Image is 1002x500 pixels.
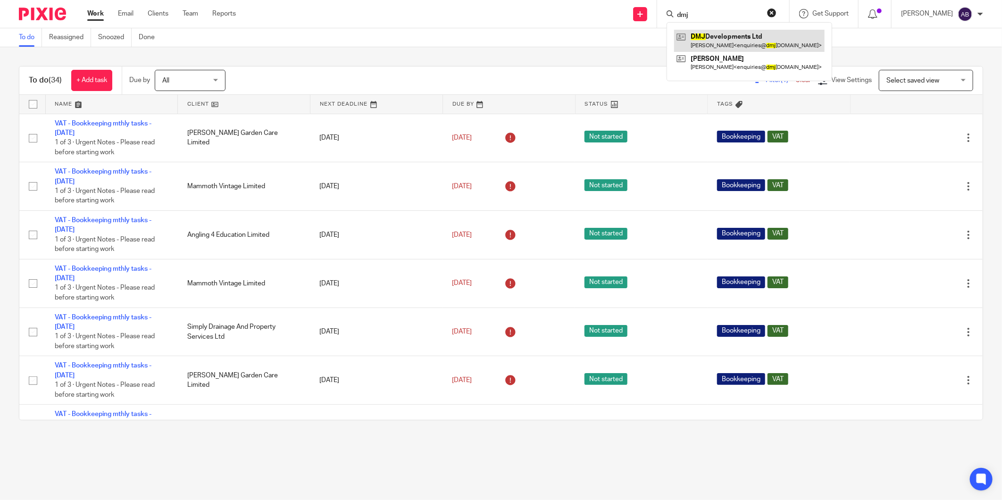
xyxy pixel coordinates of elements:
span: All [162,77,169,84]
a: To do [19,28,42,47]
span: 1 of 3 · Urgent Notes - Please read before starting work [55,188,155,204]
span: VAT [768,179,788,191]
span: 1 of 3 · Urgent Notes - Please read before starting work [55,333,155,350]
span: Not started [584,179,627,191]
span: VAT [768,131,788,142]
img: Pixie [19,8,66,20]
td: Mammoth Vintage Limited [178,162,310,211]
span: [DATE] [452,134,472,141]
p: [PERSON_NAME] [901,9,953,18]
td: [DATE] [310,259,443,308]
span: Bookkeeping [717,276,765,288]
a: VAT - Bookkeeping mthly tasks - [DATE] [55,120,151,136]
span: 1 of 3 · Urgent Notes - Please read before starting work [55,382,155,398]
td: [DATE] [310,114,443,162]
td: Mammoth Vintage Limited [178,259,310,308]
span: Not started [584,228,627,240]
a: Done [139,28,162,47]
a: VAT - Bookkeeping mthly tasks - [DATE] [55,362,151,378]
td: Angling 4 Education Limited [178,211,310,259]
td: [DATE] [310,405,443,453]
span: [DATE] [452,280,472,287]
span: Not started [584,325,627,337]
a: Reassigned [49,28,91,47]
a: VAT - Bookkeeping mthly tasks - [DATE] [55,217,151,233]
span: 1 of 3 · Urgent Notes - Please read before starting work [55,139,155,156]
a: VAT - Bookkeeping mthly tasks - [DATE] [55,314,151,330]
a: Snoozed [98,28,132,47]
span: [DATE] [452,377,472,383]
p: Due by [129,75,150,85]
span: Not started [584,131,627,142]
a: + Add task [71,70,112,91]
span: VAT [768,228,788,240]
td: Simply Drainage And Property Services Ltd [178,308,310,356]
span: [DATE] [452,183,472,190]
span: Bookkeeping [717,373,765,385]
span: Get Support [812,10,849,17]
input: Search [676,11,761,20]
a: Reports [212,9,236,18]
span: (34) [49,76,62,84]
span: [DATE] [452,328,472,335]
span: View Settings [831,77,872,83]
a: VAT - Bookkeeping mthly tasks - [DATE] [55,411,151,427]
span: Tags [717,101,733,107]
td: [PERSON_NAME] Garden Care Limited [178,114,310,162]
a: Team [183,9,198,18]
span: VAT [768,276,788,288]
span: [DATE] [452,232,472,238]
a: Work [87,9,104,18]
span: Bookkeeping [717,131,765,142]
td: [DATE] [310,356,443,405]
td: [DATE] [310,162,443,211]
td: [PERSON_NAME] Garden Care Limited [178,356,310,405]
td: [PERSON_NAME] [178,405,310,453]
a: Email [118,9,134,18]
span: VAT [768,373,788,385]
span: Bookkeeping [717,179,765,191]
a: VAT - Bookkeeping mthly tasks - [DATE] [55,266,151,282]
a: VAT - Bookkeeping mthly tasks - [DATE] [55,168,151,184]
td: [DATE] [310,211,443,259]
span: Not started [584,276,627,288]
span: 1 of 3 · Urgent Notes - Please read before starting work [55,236,155,253]
span: Not started [584,373,627,385]
td: [DATE] [310,308,443,356]
span: Bookkeeping [717,325,765,337]
button: Clear [767,8,777,17]
span: Bookkeeping [717,228,765,240]
a: Clients [148,9,168,18]
span: 1 of 3 · Urgent Notes - Please read before starting work [55,285,155,301]
img: svg%3E [958,7,973,22]
span: Select saved view [886,77,939,84]
span: VAT [768,325,788,337]
h1: To do [29,75,62,85]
